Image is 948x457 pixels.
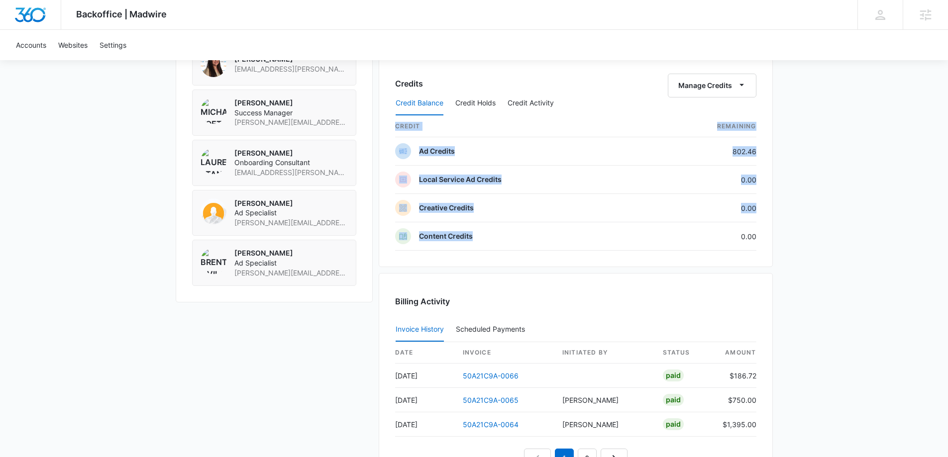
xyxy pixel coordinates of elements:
[651,194,756,222] td: 0.00
[396,91,443,115] button: Credit Balance
[395,412,455,437] td: [DATE]
[554,342,655,364] th: Initiated By
[715,364,756,388] td: $186.72
[419,146,455,156] p: Ad Credits
[234,268,348,278] span: [PERSON_NAME][EMAIL_ADDRESS][PERSON_NAME][DOMAIN_NAME]
[234,198,348,208] p: [PERSON_NAME]
[234,64,348,74] span: [EMAIL_ADDRESS][PERSON_NAME][DOMAIN_NAME]
[419,231,473,241] p: Content Credits
[463,420,519,429] a: 50A21C9A-0064
[201,51,226,77] img: Audriana Talamantes
[395,364,455,388] td: [DATE]
[201,98,226,124] img: Michael Koethe
[234,208,348,218] span: Ad Specialist
[234,168,348,178] span: [EMAIL_ADDRESS][PERSON_NAME][DOMAIN_NAME]
[396,318,444,342] button: Invoice History
[10,30,52,60] a: Accounts
[76,9,167,19] span: Backoffice | Madwire
[456,326,529,333] div: Scheduled Payments
[455,342,554,364] th: invoice
[668,74,756,97] button: Manage Credits
[419,203,474,213] p: Creative Credits
[554,388,655,412] td: [PERSON_NAME]
[455,91,496,115] button: Credit Holds
[234,108,348,118] span: Success Manager
[651,166,756,194] td: 0.00
[554,412,655,437] td: [PERSON_NAME]
[463,371,519,380] a: 50A21C9A-0066
[663,418,684,430] div: Paid
[94,30,132,60] a: Settings
[234,248,348,258] p: [PERSON_NAME]
[201,248,226,274] img: Brent Avila
[651,116,756,137] th: Remaining
[395,342,455,364] th: date
[234,158,348,168] span: Onboarding Consultant
[395,388,455,412] td: [DATE]
[52,30,94,60] a: Websites
[419,175,502,184] p: Local Service Ad Credits
[663,369,684,381] div: Paid
[715,412,756,437] td: $1,395.00
[234,148,348,158] p: [PERSON_NAME]
[463,396,519,404] a: 50A21C9A-0065
[395,78,423,90] h3: Credits
[655,342,715,364] th: status
[715,388,756,412] td: $750.00
[234,98,348,108] p: [PERSON_NAME]
[234,117,348,127] span: [PERSON_NAME][EMAIL_ADDRESS][PERSON_NAME][DOMAIN_NAME]
[234,258,348,268] span: Ad Specialist
[508,91,554,115] button: Credit Activity
[395,295,756,307] h3: Billing Activity
[201,148,226,174] img: Lauren Stange
[395,116,651,137] th: credit
[663,394,684,406] div: Paid
[715,342,756,364] th: amount
[234,218,348,228] span: [PERSON_NAME][EMAIL_ADDRESS][DOMAIN_NAME]
[651,137,756,166] td: 802.46
[651,222,756,251] td: 0.00
[201,198,226,224] img: kyl Davis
